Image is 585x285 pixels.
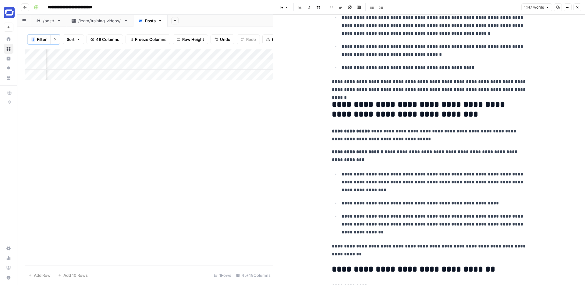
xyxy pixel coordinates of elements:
[4,54,13,63] a: Insights
[66,15,133,27] a: /learn/training-videos/
[37,36,47,42] span: Filter
[4,34,13,44] a: Home
[246,36,256,42] span: Redo
[135,36,166,42] span: Freeze Columns
[32,37,34,42] span: 1
[63,272,88,278] span: Add 10 Rows
[27,34,50,44] button: 1Filter
[4,7,15,18] img: Synthesia Logo
[31,37,35,42] div: 1
[133,15,168,27] a: Posts
[4,273,13,283] button: Help + Support
[43,18,55,24] div: /post/
[262,34,297,44] button: Export CSV
[521,3,552,11] button: 1,147 words
[4,5,13,20] button: Workspace: Synthesia
[237,34,260,44] button: Redo
[211,34,234,44] button: Undo
[234,270,273,280] div: 45/48 Columns
[63,34,84,44] button: Sort
[54,270,91,280] button: Add 10 Rows
[524,5,544,10] span: 1,147 words
[145,18,156,24] div: Posts
[126,34,170,44] button: Freeze Columns
[67,36,75,42] span: Sort
[4,244,13,253] a: Settings
[4,263,13,273] a: Learning Hub
[78,18,121,24] div: /learn/training-videos/
[25,270,54,280] button: Add Row
[31,15,66,27] a: /post/
[211,270,234,280] div: 1 Rows
[220,36,230,42] span: Undo
[4,44,13,54] a: Browse
[4,253,13,263] a: Usage
[4,73,13,83] a: Your Data
[4,63,13,73] a: Opportunities
[87,34,123,44] button: 48 Columns
[182,36,204,42] span: Row Height
[173,34,208,44] button: Row Height
[96,36,119,42] span: 48 Columns
[34,272,51,278] span: Add Row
